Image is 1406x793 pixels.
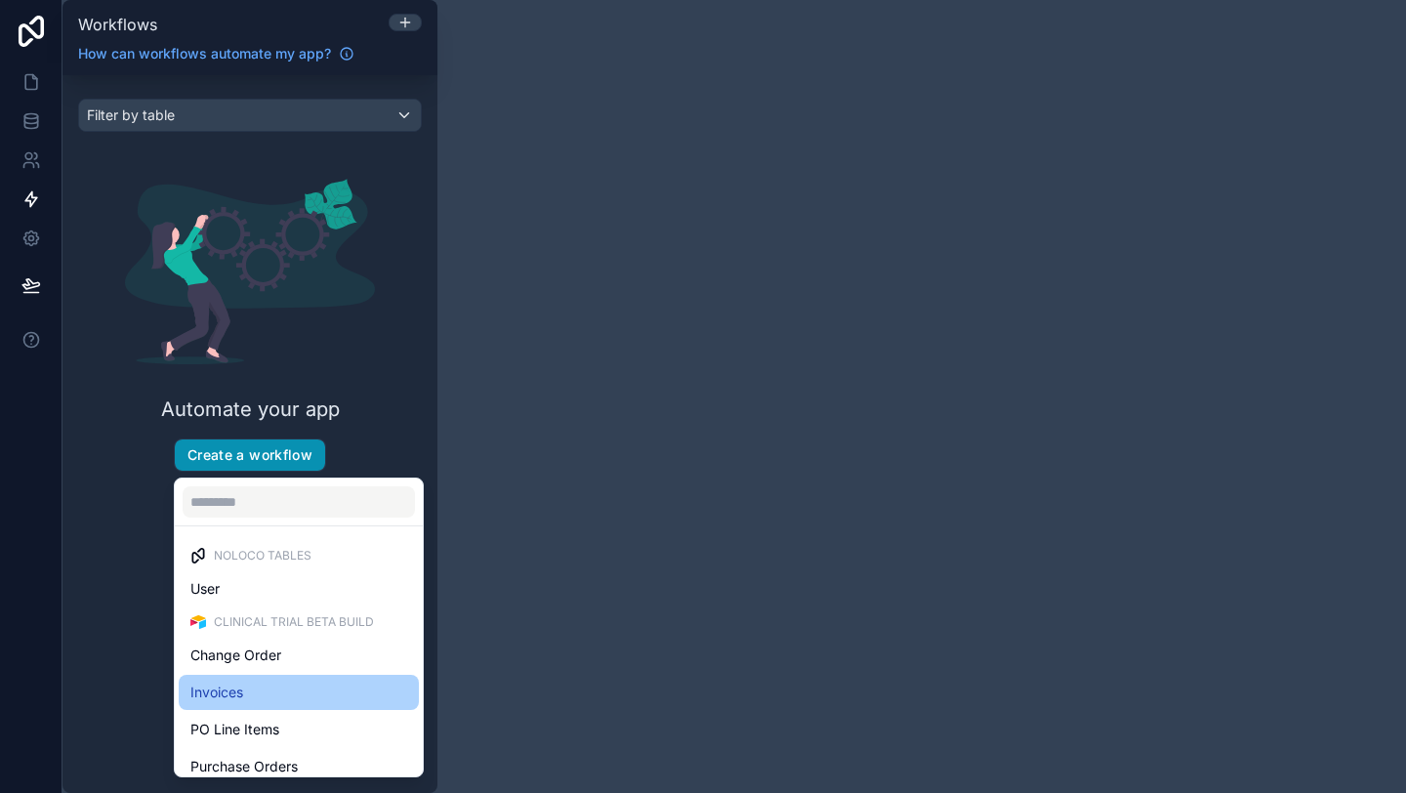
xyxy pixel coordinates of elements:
[190,681,243,704] span: Invoices
[190,718,279,741] span: PO Line Items
[214,614,374,630] span: Clinical Trial Beta Build
[62,75,437,793] div: scrollable content
[190,644,281,667] span: Change Order
[190,577,220,601] span: User
[190,614,206,630] img: Airtable Logo
[214,548,311,563] span: Noloco tables
[190,755,298,778] span: Purchase Orders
